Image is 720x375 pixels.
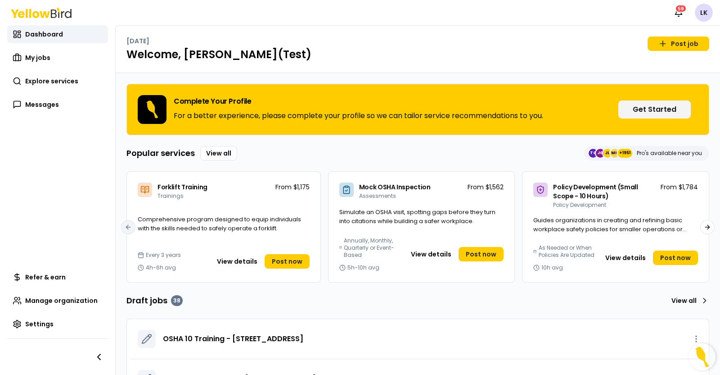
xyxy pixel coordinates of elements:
h1: Welcome, [PERSON_NAME](Test) [126,47,709,62]
a: OSHA 10 Training - [STREET_ADDRESS] [163,334,303,344]
span: Simulate an OSHA visit, spotting gaps before they turn into citations while building a safer work... [339,208,495,225]
span: Explore services [25,77,78,86]
div: 38 [171,295,183,306]
a: View all [200,146,237,160]
span: Policy Development (Small Scope - 10 Hours) [553,183,638,201]
a: Messages [7,96,108,114]
span: MH [610,149,619,158]
p: Pro's available near you [637,150,702,157]
span: Manage organization [25,296,98,305]
a: Post now [653,251,698,265]
a: Post now [459,247,504,261]
span: TC [589,149,598,158]
span: +1951 [619,149,630,158]
p: From $1,562 [468,183,504,192]
a: Post now [265,254,310,269]
h3: Popular services [126,147,195,160]
a: My jobs [7,49,108,67]
span: Annually, Monthly, Quarterly or Event-Based [344,237,402,259]
span: Trainings [157,192,184,200]
div: 59 [675,5,687,13]
span: Settings [25,320,54,329]
span: JL [603,149,612,158]
span: Messages [25,100,59,109]
span: Post now [466,250,496,259]
span: Guides organizations in creating and refining basic workplace safety policies for smaller operati... [533,216,687,242]
span: LK [695,4,713,22]
a: Settings [7,315,108,333]
button: Get Started [618,101,691,119]
button: View details [600,251,651,265]
a: View all [668,293,709,308]
p: From $1,784 [661,183,698,192]
span: Every 3 years [146,252,181,259]
button: 59 [670,4,688,22]
p: [DATE] [126,37,149,46]
span: 5h-10h avg [347,264,379,271]
span: Policy Development [553,201,606,209]
span: As Needed or When Policies Are Updated [539,244,596,259]
h3: Complete Your Profile [174,98,543,105]
span: Post now [272,257,302,266]
span: Post now [660,253,691,262]
span: Dashboard [25,30,63,39]
p: For a better experience, please complete your profile so we can tailor service recommendations to... [174,110,543,121]
span: Forklift Training [157,183,207,192]
span: Assessments [359,192,396,200]
span: JG [596,149,605,158]
button: View details [211,254,263,269]
a: Refer & earn [7,268,108,286]
a: Dashboard [7,25,108,43]
a: Post job [648,37,709,51]
p: From $1,175 [275,183,310,192]
span: Refer & earn [25,273,66,282]
span: 10h avg [541,264,563,271]
a: Explore services [7,72,108,90]
button: View details [405,247,457,261]
span: Comprehensive program designed to equip individuals with the skills needed to safely operate a fo... [138,215,301,233]
span: 4h-6h avg [146,264,176,271]
button: Open Resource Center [688,343,715,370]
a: Manage organization [7,292,108,310]
div: Complete Your ProfileFor a better experience, please complete your profile so we can tailor servi... [126,84,709,135]
span: Mock OSHA Inspection [359,183,431,192]
h3: Draft jobs [126,294,183,307]
span: My jobs [25,53,50,62]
